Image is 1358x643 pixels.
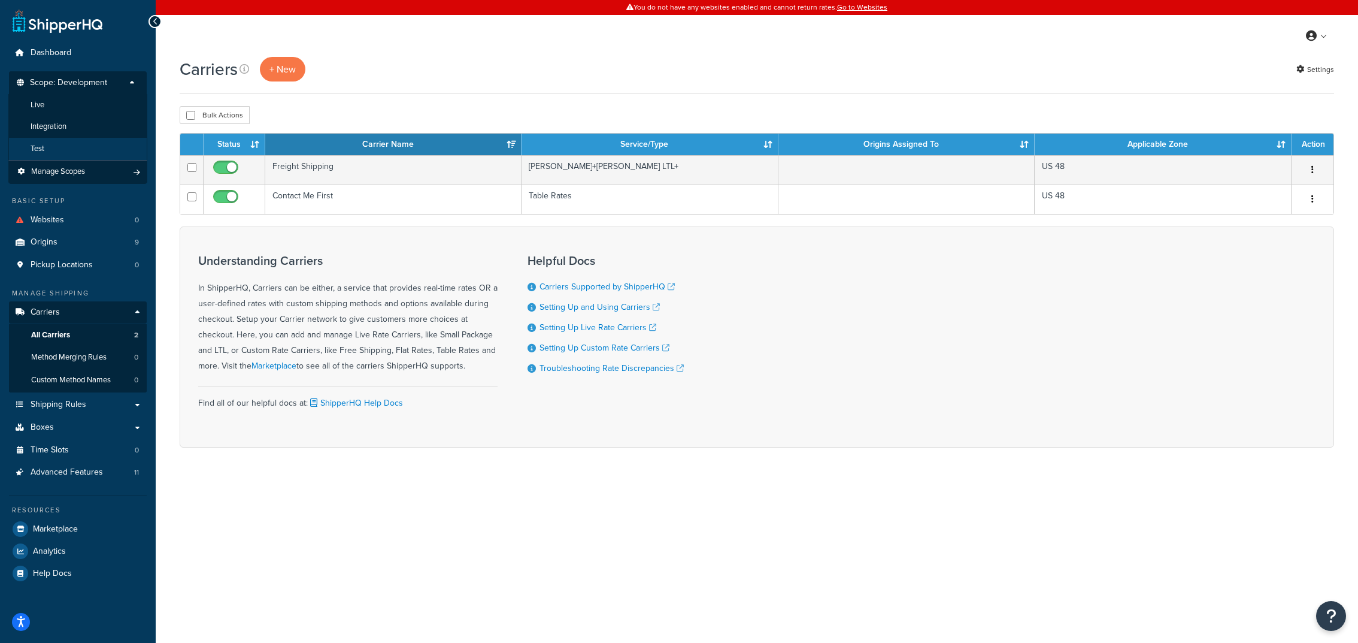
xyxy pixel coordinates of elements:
span: Shipping Rules [31,400,86,410]
li: Carriers [9,301,147,393]
a: Advanced Features 11 [9,461,147,484]
a: Time Slots 0 [9,439,147,461]
span: Pickup Locations [31,260,93,270]
span: Custom Method Names [31,375,111,385]
li: All Carriers [9,324,147,346]
li: Integration [8,116,147,138]
span: All Carriers [31,330,70,340]
span: Dashboard [31,48,71,58]
li: Origins [9,231,147,253]
td: Freight Shipping [265,155,522,185]
span: Advanced Features [31,467,103,478]
a: Setting Up and Using Carriers [539,301,660,313]
li: Test [8,138,147,160]
th: Status: activate to sort column ascending [204,134,265,155]
a: ShipperHQ Home [13,9,102,33]
span: Websites [31,215,64,225]
a: Carriers Supported by ShipperHQ [539,280,675,293]
a: Manage Scopes [15,167,141,177]
h3: Understanding Carriers [198,254,498,267]
li: Advanced Features [9,461,147,484]
td: US 48 [1035,155,1292,185]
a: Settings [1296,61,1334,78]
span: Help Docs [33,569,72,579]
a: Marketplace [9,518,147,540]
th: Origins Assigned To: activate to sort column ascending [778,134,1035,155]
a: Shipping Rules [9,394,147,416]
h1: Carriers [180,58,238,81]
span: Test [31,144,44,154]
a: Analytics [9,541,147,562]
a: Go to Websites [837,2,887,13]
a: Method Merging Rules 0 [9,346,147,369]
button: + New [260,57,305,81]
span: 0 [135,445,139,455]
th: Action [1292,134,1333,155]
div: In ShipperHQ, Carriers can be either, a service that provides real-time rates OR a user-defined r... [198,254,498,374]
span: Analytics [33,547,66,557]
span: Live [31,100,44,110]
a: Help Docs [9,563,147,584]
li: Live [8,94,147,116]
td: [PERSON_NAME]+[PERSON_NAME] LTL+ [522,155,778,185]
li: Custom Method Names [9,369,147,391]
a: Setting Up Live Rate Carriers [539,321,656,334]
li: Method Merging Rules [9,346,147,369]
td: Contact Me First [265,185,522,214]
span: 0 [135,215,139,225]
span: Origins [31,237,57,247]
span: Scope: Development [30,78,107,88]
span: Integration [31,122,66,132]
a: Carriers [9,301,147,324]
span: 0 [134,375,138,385]
div: Resources [9,505,147,515]
button: Open Resource Center [1316,601,1346,631]
th: Applicable Zone: activate to sort column ascending [1035,134,1292,155]
a: Marketplace [251,360,296,372]
span: Boxes [31,422,54,433]
a: Pickup Locations 0 [9,254,147,276]
li: Pickup Locations [9,254,147,276]
button: Bulk Actions [180,106,250,124]
span: Marketplace [33,524,78,535]
a: Custom Method Names 0 [9,369,147,391]
span: 0 [134,352,138,363]
a: ShipperHQ Help Docs [308,397,403,409]
a: All Carriers 2 [9,324,147,346]
span: 2 [134,330,138,340]
th: Carrier Name: activate to sort column ascending [265,134,522,155]
div: Basic Setup [9,196,147,206]
td: Table Rates [522,185,778,214]
a: Boxes [9,416,147,439]
span: Time Slots [31,445,69,455]
span: 9 [135,237,139,247]
li: Time Slots [9,439,147,461]
div: Manage Shipping [9,288,147,298]
th: Service/Type: activate to sort column ascending [522,134,778,155]
a: Websites 0 [9,209,147,231]
td: US 48 [1035,185,1292,214]
a: Origins 9 [9,231,147,253]
a: Setting Up Custom Rate Carriers [539,342,669,354]
span: Manage Scopes [31,167,85,177]
a: Dashboard [9,42,147,64]
div: Find all of our helpful docs at: [198,386,498,411]
span: 0 [135,260,139,270]
span: Method Merging Rules [31,352,107,363]
li: Websites [9,209,147,231]
span: Carriers [31,307,60,318]
a: Troubleshooting Rate Discrepancies [539,362,684,375]
h3: Helpful Docs [528,254,684,267]
span: 11 [134,467,139,478]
